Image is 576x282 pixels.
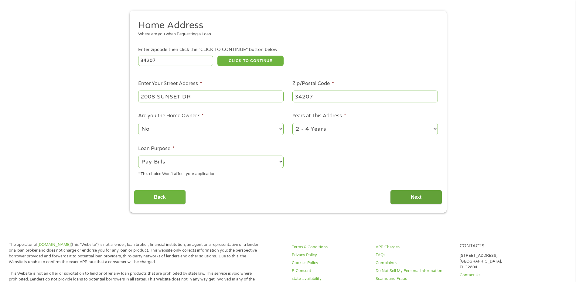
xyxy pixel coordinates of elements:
[138,81,202,87] label: Enter Your Street Address
[138,56,213,66] input: Enter Zipcode (e.g 01510)
[376,268,452,274] a: Do Not Sell My Personal Information
[460,243,536,249] h4: Contacts
[292,252,368,258] a: Privacy Policy
[292,260,368,266] a: Cookies Policy
[376,260,452,266] a: Complaints
[9,242,261,265] p: The operator of (this “Website”) is not a lender, loan broker, financial institution, an agent or...
[217,56,284,66] button: CLICK TO CONTINUE
[138,113,204,119] label: Are you the Home Owner?
[292,113,346,119] label: Years at This Address
[460,253,536,270] p: [STREET_ADDRESS], [GEOGRAPHIC_DATA], FL 32804.
[390,190,442,205] input: Next
[138,146,175,152] label: Loan Purpose
[138,91,284,102] input: 1 Main Street
[292,276,368,282] a: state-availability
[138,169,284,177] div: * This choice Won’t affect your application
[376,276,452,282] a: Scams and Fraud
[460,272,536,278] a: Contact Us
[138,46,438,53] div: Enter zipcode then click the "CLICK TO CONTINUE" button below.
[292,81,334,87] label: Zip/Postal Code
[38,242,71,247] a: [DOMAIN_NAME]
[138,31,433,37] div: Where are you when Requesting a Loan.
[292,268,368,274] a: E-Consent
[376,252,452,258] a: FAQs
[138,19,433,32] h2: Home Address
[292,244,368,250] a: Terms & Conditions
[376,244,452,250] a: APR Charges
[134,190,186,205] input: Back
